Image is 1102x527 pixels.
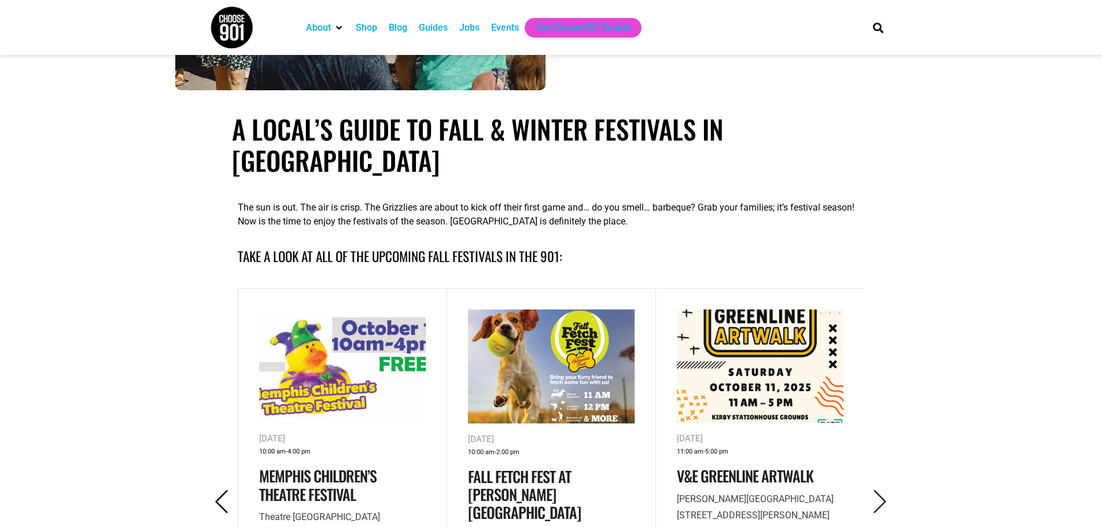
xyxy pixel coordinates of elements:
[705,446,728,458] span: 5:00 pm
[259,446,426,458] div: -
[389,21,407,35] a: Blog
[677,433,703,444] span: [DATE]
[868,18,887,37] div: Search
[206,488,238,516] button: Previous
[306,21,331,35] a: About
[288,446,311,458] span: 4:00 pm
[496,447,519,459] span: 2:00 pm
[491,21,519,35] a: Events
[419,21,448,35] a: Guides
[468,465,581,524] a: Fall Fetch Fest at [PERSON_NAME][GEOGRAPHIC_DATA]
[356,21,377,35] a: Shop
[468,447,495,459] span: 10:00 am
[677,309,843,423] img: Poster for the V&E Greenline Artwalk on October 11, 2025, from 11 AM to 5 PM at Kirby Stationhous...
[300,18,350,38] div: About
[238,201,864,229] p: The sun is out. The air is crisp. The Grizzlies are about to kick off their first game and… do yo...
[536,21,630,35] a: Get Choose901 Emails
[677,465,813,487] a: V&E Greenline Artwalk
[232,113,870,176] h1: A Local’s Guide to Fall & Winter Festivals in [GEOGRAPHIC_DATA]
[864,488,896,516] button: Next
[459,21,480,35] a: Jobs
[259,465,377,505] a: Memphis Children’s Theatre Festival
[259,446,286,458] span: 10:00 am
[468,434,494,444] span: [DATE]
[677,446,843,458] div: -
[300,18,853,38] nav: Main nav
[677,491,843,525] p: [STREET_ADDRESS][PERSON_NAME]
[868,490,892,514] i: Next
[259,433,285,444] span: [DATE]
[468,447,635,459] div: -
[677,446,703,458] span: 11:00 am
[238,246,864,267] h4: Take a look at all of the upcoming fall festivals in the 901:
[259,511,380,522] span: Theatre [GEOGRAPHIC_DATA]
[210,490,234,514] i: Previous
[677,493,834,504] span: [PERSON_NAME][GEOGRAPHIC_DATA]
